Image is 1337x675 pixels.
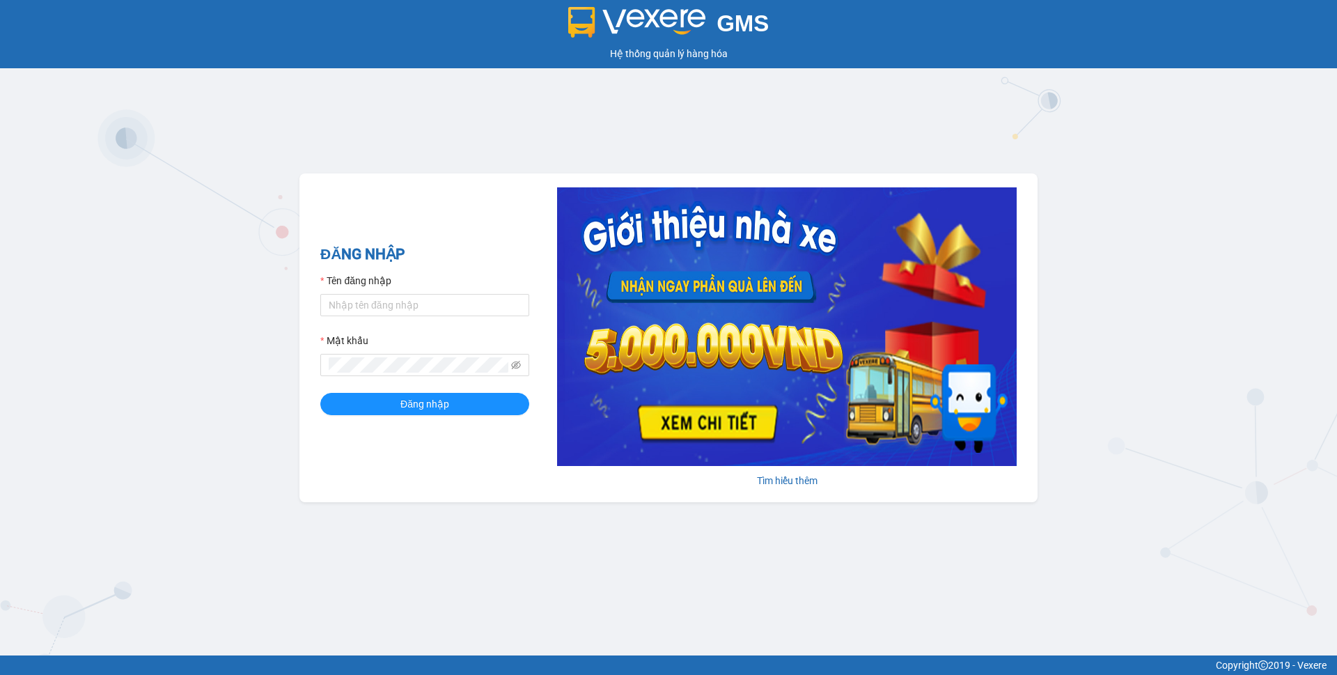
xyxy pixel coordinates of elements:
input: Mật khẩu [329,357,508,373]
img: banner-0 [557,187,1017,466]
label: Mật khẩu [320,333,368,348]
label: Tên đăng nhập [320,273,391,288]
h2: ĐĂNG NHẬP [320,243,529,266]
img: logo 2 [568,7,706,38]
span: GMS [717,10,769,36]
input: Tên đăng nhập [320,294,529,316]
div: Tìm hiểu thêm [557,473,1017,488]
a: GMS [568,21,769,32]
button: Đăng nhập [320,393,529,415]
span: copyright [1258,660,1268,670]
div: Hệ thống quản lý hàng hóa [3,46,1334,61]
div: Copyright 2019 - Vexere [10,658,1327,673]
span: eye-invisible [511,360,521,370]
span: Đăng nhập [400,396,449,412]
